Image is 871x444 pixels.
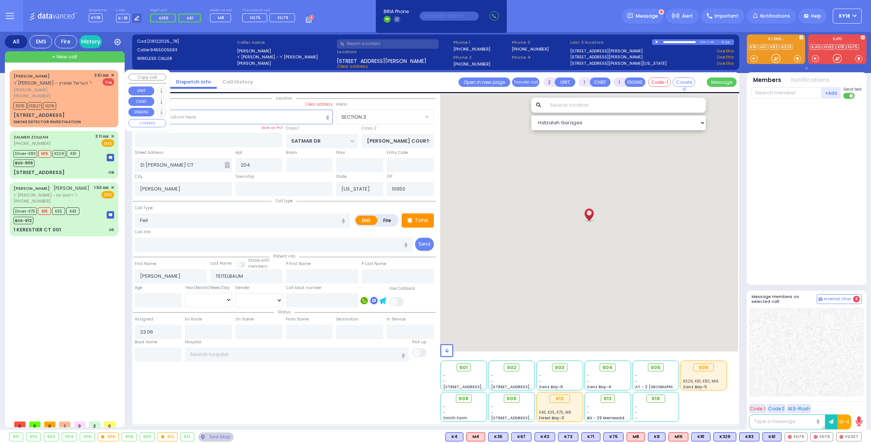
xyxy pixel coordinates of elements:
span: + New call [52,53,77,61]
div: 912 [158,433,177,441]
label: Gender [235,285,250,291]
span: - [443,404,445,410]
span: K43 [66,207,79,215]
label: [PERSON_NAME] [237,48,334,54]
label: Apt [235,150,242,156]
label: Fire units on call [242,8,298,13]
span: Phone 3 [512,39,567,46]
div: 906 [98,433,119,441]
span: Sanz Bay-5 [683,384,707,390]
h5: Message members on selected call [752,294,817,304]
span: K43, K35, K75, M8 [539,410,571,415]
div: BLS [558,432,578,441]
div: 901 [10,433,23,441]
span: Phone 2 [453,54,509,61]
label: Clear address [305,101,333,107]
label: Entry Code [387,150,408,156]
a: K83 [769,44,779,50]
div: M16 [669,432,688,441]
div: All [5,35,27,48]
div: Year/Month/Week/Day [185,285,232,291]
label: Location [337,49,451,55]
button: CHIEF [128,97,154,106]
span: [08122025_78] [147,38,179,44]
div: 913 [181,433,194,441]
a: [STREET_ADDRESS][PERSON_NAME] [570,54,643,60]
label: State [336,174,347,180]
div: K329 [713,432,736,441]
a: History [79,35,102,48]
img: message-box.svg [107,154,114,161]
div: 902 [27,433,41,441]
span: [PHONE_NUMBER] [13,140,51,146]
button: Code 2 [767,404,786,413]
span: - [443,373,445,378]
img: comment-alt.png [819,298,822,301]
span: KY18 [89,13,103,22]
div: OB [108,170,114,175]
span: ✕ [111,185,114,191]
div: M4 [466,432,485,441]
a: Dispatch info [170,78,217,85]
label: Last Name [210,261,232,267]
button: UNIT [555,77,575,87]
span: ר' [PERSON_NAME] - ר' הערשל שווארץ [13,80,92,86]
a: [PERSON_NAME] [13,185,50,191]
label: Room [286,150,297,156]
label: Destination [336,316,359,322]
a: Use this [717,54,734,60]
button: ENGINE [625,77,645,87]
span: - [587,378,589,384]
div: 904 [62,433,77,441]
span: - [491,404,493,410]
span: SECTION 3 [341,113,366,121]
span: M8 [218,15,224,21]
span: [STREET_ADDRESS][PERSON_NAME] [491,415,562,421]
span: - [443,410,445,415]
label: Lines [116,8,142,13]
div: ALS [669,432,688,441]
span: - [587,404,589,410]
div: BLS [648,432,666,441]
a: K18 [836,44,846,50]
div: 909 [140,433,154,441]
span: Driver-K83 [13,150,37,158]
div: K73 [558,432,578,441]
span: [PERSON_NAME] [54,185,89,191]
span: members [248,264,267,269]
div: FD327 [836,432,862,441]
label: Medic on call [210,8,234,13]
label: ר' [PERSON_NAME] - ר' [PERSON_NAME] [237,54,334,60]
input: (000)000-00000 [420,12,479,21]
input: Search a contact [337,39,439,49]
img: Logo [30,11,79,21]
label: City [135,174,143,180]
a: K61 [759,44,768,50]
span: 902 [507,364,517,371]
label: Assigned [135,316,153,322]
label: Township [235,174,254,180]
button: Copy call [128,74,166,81]
label: Call back number [286,285,322,291]
label: Floor [336,150,345,156]
label: Dispatcher [89,8,107,13]
div: 0:00 [700,38,706,46]
span: [STREET_ADDRESS][PERSON_NAME] [443,384,514,390]
button: +Add [822,87,841,98]
span: - [587,373,589,378]
div: BLS [603,432,624,441]
label: P First Name [286,261,311,267]
div: 906 [693,364,714,372]
a: ZALMEN ZOLDAN [13,134,48,140]
div: [STREET_ADDRESS] [13,169,65,176]
span: 8455005593 [150,47,177,53]
label: KJ EMS... [747,37,805,42]
img: red-radio-icon.svg [788,435,792,439]
span: EMS [101,191,114,198]
span: K81 [67,150,80,158]
span: Alert [682,13,693,19]
span: 0 [29,422,40,427]
a: FD32 [823,44,835,50]
span: - [491,373,493,378]
label: [PHONE_NUMBER] [453,46,490,52]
